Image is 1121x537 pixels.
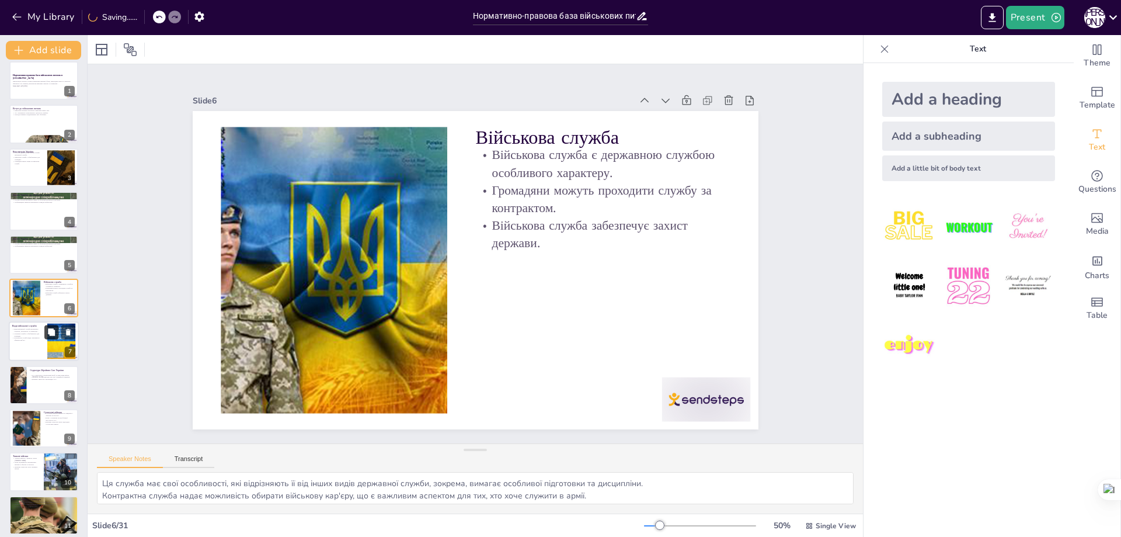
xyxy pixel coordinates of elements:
[1001,200,1055,254] img: 3.jpeg
[9,322,79,362] div: https://cdn.sendsteps.com/images/logo/sendsteps_logo_white.pnghttps://cdn.sendsteps.com/images/lo...
[13,193,75,197] p: Закони України про військову службу
[61,521,75,531] div: 11
[13,199,75,202] p: Основні закони визначають права та обов'язки військовослужбовців.
[64,260,75,271] div: 5
[490,148,747,236] p: Військова служба є державною службою особливого характеру.
[13,237,75,240] p: Закони України про військову службу
[64,130,75,140] div: 2
[13,461,40,465] p: Вони підтримують механізовані війська в обороні та наступі.
[1074,245,1120,287] div: Add charts and graphs
[1074,203,1120,245] div: Add images, graphics, shapes or video
[476,217,732,305] p: Військова служба забезпечує захист держави.
[9,192,78,230] div: https://cdn.sendsteps.com/images/logo/sendsteps_logo_white.pnghttps://cdn.sendsteps.com/images/lo...
[12,328,44,332] p: Види військової служби включають строкову, контрактну та навчальну.
[816,521,856,531] span: Single View
[1078,183,1116,196] span: Questions
[64,390,75,401] div: 8
[1001,259,1055,313] img: 6.jpeg
[64,434,75,444] div: 9
[9,496,78,535] div: 11
[88,12,137,23] div: Saving......
[1074,287,1120,330] div: Add a table
[13,505,75,508] p: Важливо знати про роль артилерії.
[44,413,75,417] p: Сухопутні війська виконують завдання з оборони та наступу.
[13,201,75,203] p: Мобілізаційні закони встановлюють порядок мобілізації.
[229,40,662,142] div: Slide 6
[13,113,75,116] p: Молодь повинна усвідомлювати свої обов'язки.
[1074,77,1120,119] div: Add ready made slides
[6,41,81,60] button: Add slide
[1074,161,1120,203] div: Get real-time input from your audience
[1084,6,1105,29] button: І [PERSON_NAME]
[13,150,44,154] p: Конституція України
[9,279,78,317] div: https://cdn.sendsteps.com/images/logo/sendsteps_logo_white.pnghttps://cdn.sendsteps.com/images/lo...
[882,259,937,313] img: 4.jpeg
[13,74,62,80] strong: Нормативно-правова база військових питань в [GEOGRAPHIC_DATA]
[30,374,75,376] p: ЗСУ включають Генеральний штаб та різні види військ.
[1080,99,1115,112] span: Template
[92,40,111,59] div: Layout
[9,235,78,274] div: https://cdn.sendsteps.com/images/logo/sendsteps_logo_white.pnghttps://cdn.sendsteps.com/images/lo...
[13,156,44,160] p: Військова служба є обов'язковою для громадян.
[13,160,44,164] p: Громадяни мають право на військову службу.
[13,111,75,113] p: ЗСУ захищають територіальну цілісність України.
[9,105,78,143] div: https://cdn.sendsteps.com/images/logo/sendsteps_logo_white.pnghttps://cdn.sendsteps.com/images/lo...
[30,378,75,380] p: Важливо знати про організацію ЗСУ.
[882,318,937,373] img: 7.jpeg
[13,457,40,461] p: Танкові війська є ударною силою [PERSON_NAME].
[97,455,163,468] button: Speaker Notes
[44,411,75,414] p: Сухопутні війська
[44,325,58,339] button: Duplicate Slide
[9,452,78,491] div: 10
[13,106,75,110] p: Вступ до військових питань
[1089,141,1105,154] span: Text
[44,283,75,287] p: Військова служба є державною службою особливого характеру.
[1085,269,1109,282] span: Charts
[497,127,751,206] p: Військова служба
[65,347,75,358] div: 7
[163,455,215,468] button: Transcript
[61,477,75,488] div: 10
[483,183,739,271] p: Громадяни можуть проходити службу за контрактом.
[64,86,75,96] div: 1
[61,325,75,339] button: Delete Slide
[981,6,1004,29] button: Export to PowerPoint
[941,200,995,254] img: 2.jpeg
[64,217,75,227] div: 4
[123,43,137,57] span: Position
[44,280,75,284] p: Військова служба
[894,35,1062,63] p: Text
[882,122,1055,151] div: Add a subheading
[44,421,75,425] p: Важливо знати про різні підрозділи Сухопутних військ.
[9,8,79,26] button: My Library
[13,197,75,199] p: Закони регулюють різні аспекти військової служби.
[13,85,75,87] p: Generated with [URL]
[882,200,937,254] img: 1.jpeg
[92,520,644,531] div: Slide 6 / 31
[1006,6,1064,29] button: Present
[44,287,75,292] p: Громадяни можуть проходити службу за контрактом.
[1084,57,1110,70] span: Theme
[13,109,75,112] p: Військові питання охоплюють широкий спектр тем.
[44,417,75,421] p: Вони є основним носієм бойової могутності ЗСУ.
[13,465,40,469] p: Важливо знати про роль танкових військ.
[12,324,44,328] p: Види військової служби
[13,498,75,501] p: Ракетні війська та артилерія
[12,337,44,341] p: Контрактна служба надає можливість обирати кар'єру.
[473,8,636,25] input: Insert title
[44,292,75,296] p: Військова служба забезпечує захист держави.
[768,520,796,531] div: 50 %
[1087,309,1108,322] span: Table
[882,82,1055,117] div: Add a heading
[1084,7,1105,28] div: І [PERSON_NAME]
[1086,225,1109,238] span: Media
[13,501,75,504] p: Ракетні війська призначені для ураження живої сили противника.
[64,173,75,183] div: 3
[13,245,75,247] p: Мобілізаційні закони встановлюють порядок мобілізації.
[30,376,75,378] p: [PERSON_NAME] підрозділ має свої специфічні завдання.
[941,259,995,313] img: 5.jpeg
[13,454,40,458] p: Танкові війська
[13,81,75,85] p: Презентація охоплює основи нормативно-правової бази, законодавчі акти та структуру Збройних Сил У...
[13,242,75,245] p: Основні закони визначають права та обов'язки військовослужбовців.
[9,148,78,187] div: https://cdn.sendsteps.com/images/logo/sendsteps_logo_white.pnghttps://cdn.sendsteps.com/images/lo...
